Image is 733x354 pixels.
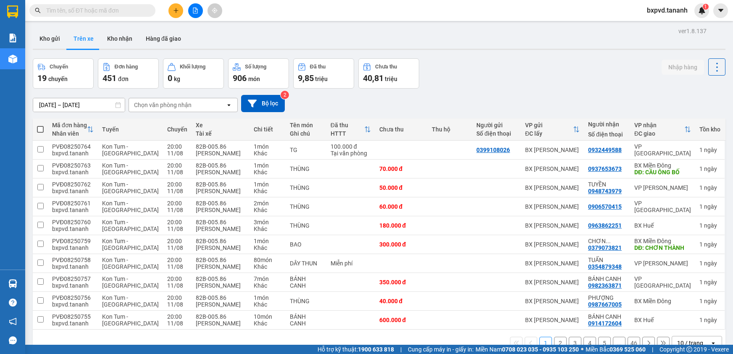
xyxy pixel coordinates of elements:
[52,162,94,169] div: PVĐ08250763
[704,260,717,267] span: ngày
[363,73,384,83] span: 40,81
[102,257,159,270] span: Kon Tum - [GEOGRAPHIC_DATA]
[290,260,322,267] div: DÂY THUN
[8,279,17,288] img: warehouse-icon
[704,298,717,304] span: ngày
[379,241,423,248] div: 300.000 đ
[37,73,47,83] span: 19
[379,126,423,133] div: Chưa thu
[699,184,720,191] div: 1
[180,64,205,70] div: Khối lượng
[379,298,423,304] div: 40.000 đ
[192,8,198,13] span: file-add
[33,29,67,49] button: Kho gửi
[167,188,187,194] div: 11/08
[52,244,94,251] div: bxpvd.tananh
[102,162,159,176] span: Kon Tum - [GEOGRAPHIC_DATA]
[588,263,622,270] div: 0354879348
[254,200,281,207] div: 2 món
[196,219,245,226] div: 82B-005.86
[67,29,100,49] button: Trên xe
[379,222,423,229] div: 180.000 đ
[331,130,364,137] div: HTTT
[254,275,281,282] div: 7 món
[699,126,720,133] div: Tồn kho
[290,222,322,229] div: THÙNG
[640,5,694,16] span: bxpvd.tananh
[476,345,579,354] span: Miền Nam
[588,188,622,194] div: 0948743979
[281,91,289,99] sup: 2
[634,260,691,267] div: VP [PERSON_NAME]
[588,244,622,251] div: 0379073821
[188,3,203,18] button: file-add
[196,188,245,194] div: [PERSON_NAME]
[290,122,322,128] div: Tên món
[115,64,138,70] div: Đơn hàng
[52,313,94,320] div: PVĐ08250755
[704,317,717,323] span: ngày
[298,73,314,83] span: 9,85
[196,181,245,188] div: 82B-005.86
[245,64,266,70] div: Số lượng
[52,122,87,128] div: Mã đơn hàng
[525,317,580,323] div: BX [PERSON_NAME]
[254,313,281,320] div: 10 món
[525,184,580,191] div: BX [PERSON_NAME]
[331,260,371,267] div: Miễn phí
[699,203,720,210] div: 1
[139,29,188,49] button: Hàng đã giao
[167,169,187,176] div: 11/08
[196,162,245,169] div: 82B-005.86
[502,346,579,353] strong: 0708 023 035 - 0935 103 250
[699,298,720,304] div: 1
[167,181,187,188] div: 20:00
[167,282,187,289] div: 11/08
[102,275,159,289] span: Kon Tum - [GEOGRAPHIC_DATA]
[525,203,580,210] div: BX [PERSON_NAME]
[408,345,473,354] span: Cung cấp máy in - giấy in:
[710,340,717,346] svg: open
[254,188,281,194] div: Khác
[634,238,691,244] div: BX Miền Đông
[254,207,281,213] div: Khác
[196,200,245,207] div: 82B-005.86
[699,317,720,323] div: 1
[196,313,245,320] div: 82B-005.86
[52,320,94,327] div: bxpvd.tananh
[98,58,159,89] button: Đơn hàng451đơn
[167,294,187,301] div: 20:00
[50,64,68,70] div: Chuyến
[167,244,187,251] div: 11/08
[174,76,180,82] span: kg
[168,73,172,83] span: 0
[525,298,580,304] div: BX [PERSON_NAME]
[525,130,573,137] div: ĐC lấy
[358,58,419,89] button: Chưa thu40,81 triệu
[9,317,17,325] span: notification
[326,118,375,141] th: Toggle SortBy
[588,165,622,172] div: 0937653673
[662,60,704,75] button: Nhập hàng
[8,34,17,42] img: solution-icon
[379,203,423,210] div: 60.000 đ
[331,122,364,128] div: Đã thu
[290,184,322,191] div: THÙNG
[254,257,281,263] div: 80 món
[52,181,94,188] div: PVĐ08250762
[52,143,94,150] div: PVĐ08250764
[196,226,245,232] div: [PERSON_NAME]
[167,162,187,169] div: 20:00
[699,260,720,267] div: 1
[100,29,139,49] button: Kho nhận
[196,244,245,251] div: [PERSON_NAME]
[588,203,622,210] div: 0906570415
[583,337,596,349] button: 4
[704,279,717,286] span: ngày
[102,200,159,213] span: Kon Tum - [GEOGRAPHIC_DATA]
[167,275,187,282] div: 20:00
[228,58,289,89] button: Số lượng906món
[196,207,245,213] div: [PERSON_NAME]
[634,244,691,251] div: DĐ: CHƠN THÀNH
[167,226,187,232] div: 11/08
